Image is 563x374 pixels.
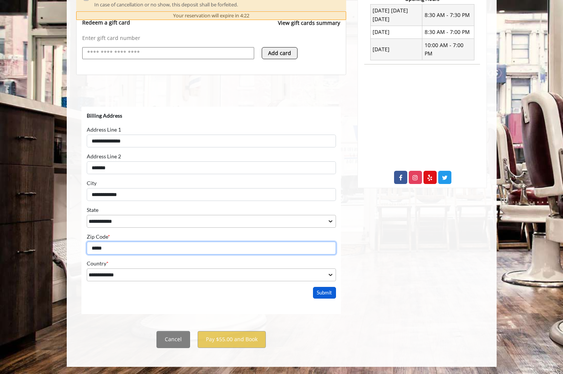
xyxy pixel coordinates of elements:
[262,47,298,59] button: Add card
[278,19,340,34] a: View gift cards summary
[198,331,266,348] button: Pay $55.00 and Book
[370,39,422,60] td: [DATE]
[422,39,474,60] td: 10:00 AM - 7:00 PM
[156,331,190,348] button: Cancel
[370,26,422,38] td: [DATE]
[82,34,341,42] p: Enter gift card number
[82,19,130,26] p: Redeem a gift card
[76,11,347,20] div: Your reservation will expire in 4:22
[81,107,341,314] iframe: paymentScreen
[232,180,255,192] button: Submit
[422,4,474,26] td: 8:30 AM - 7:30 PM
[422,26,474,38] td: 8:30 AM - 7:00 PM
[370,4,422,26] td: [DATE] [DATE] [DATE]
